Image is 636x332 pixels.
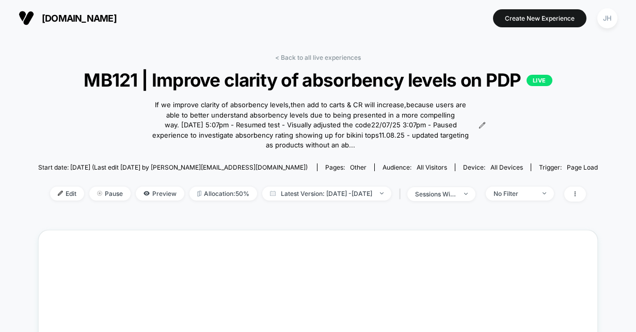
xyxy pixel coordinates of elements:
img: rebalance [197,191,201,196]
button: JH [594,8,621,29]
span: other [350,163,367,171]
button: Create New Experience [493,9,586,27]
span: MB121 | Improve clarity of absorbency levels on PDP [66,69,569,91]
span: [DOMAIN_NAME] [42,13,117,24]
div: No Filter [494,190,535,197]
img: edit [58,191,63,196]
span: Latest Version: [DATE] - [DATE] [262,187,391,201]
img: Visually logo [19,10,34,26]
span: Device: [455,163,531,171]
span: Page Load [567,163,598,171]
span: Start date: [DATE] (Last edit [DATE] by [PERSON_NAME][EMAIL_ADDRESS][DOMAIN_NAME]) [38,163,308,171]
span: All Visitors [417,163,447,171]
span: Pause [89,187,131,201]
img: end [543,192,546,194]
span: Edit [50,187,84,201]
img: calendar [270,191,276,196]
div: Trigger: [539,163,598,171]
button: [DOMAIN_NAME] [15,10,120,26]
div: Audience: [383,163,447,171]
p: LIVE [527,75,552,86]
a: < Back to all live experiences [275,54,361,61]
div: JH [597,8,617,28]
img: end [97,191,102,196]
span: Allocation: 50% [189,187,257,201]
div: sessions with impression [415,190,456,198]
img: end [464,193,468,195]
span: | [396,187,407,202]
div: Pages: [325,163,367,171]
span: all devices [490,163,523,171]
img: end [380,192,384,194]
span: Preview [136,187,184,201]
span: If we improve clarity of absorbency levels,then add to carts & CR will increase,because users are... [150,100,471,151]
